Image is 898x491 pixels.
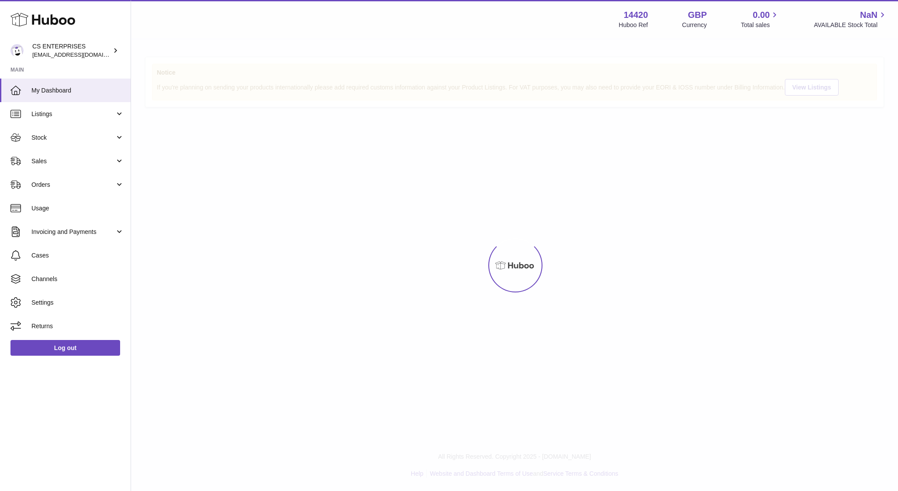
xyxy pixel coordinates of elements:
a: Log out [10,340,120,356]
span: [EMAIL_ADDRESS][DOMAIN_NAME] [32,51,128,58]
span: 0.00 [753,9,770,21]
span: Usage [31,204,124,213]
div: Huboo Ref [619,21,648,29]
span: Stock [31,134,115,142]
a: 0.00 Total sales [741,9,780,29]
span: Listings [31,110,115,118]
strong: GBP [688,9,707,21]
span: Settings [31,299,124,307]
div: Currency [682,21,707,29]
span: Returns [31,322,124,330]
span: NaN [860,9,877,21]
a: NaN AVAILABLE Stock Total [814,9,888,29]
span: Total sales [741,21,780,29]
img: csenterprisesholding@gmail.com [10,44,24,57]
span: Channels [31,275,124,283]
span: AVAILABLE Stock Total [814,21,888,29]
strong: 14420 [624,9,648,21]
span: Sales [31,157,115,165]
span: Cases [31,251,124,260]
span: Orders [31,181,115,189]
span: My Dashboard [31,86,124,95]
span: Invoicing and Payments [31,228,115,236]
div: CS ENTERPRISES [32,42,111,59]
